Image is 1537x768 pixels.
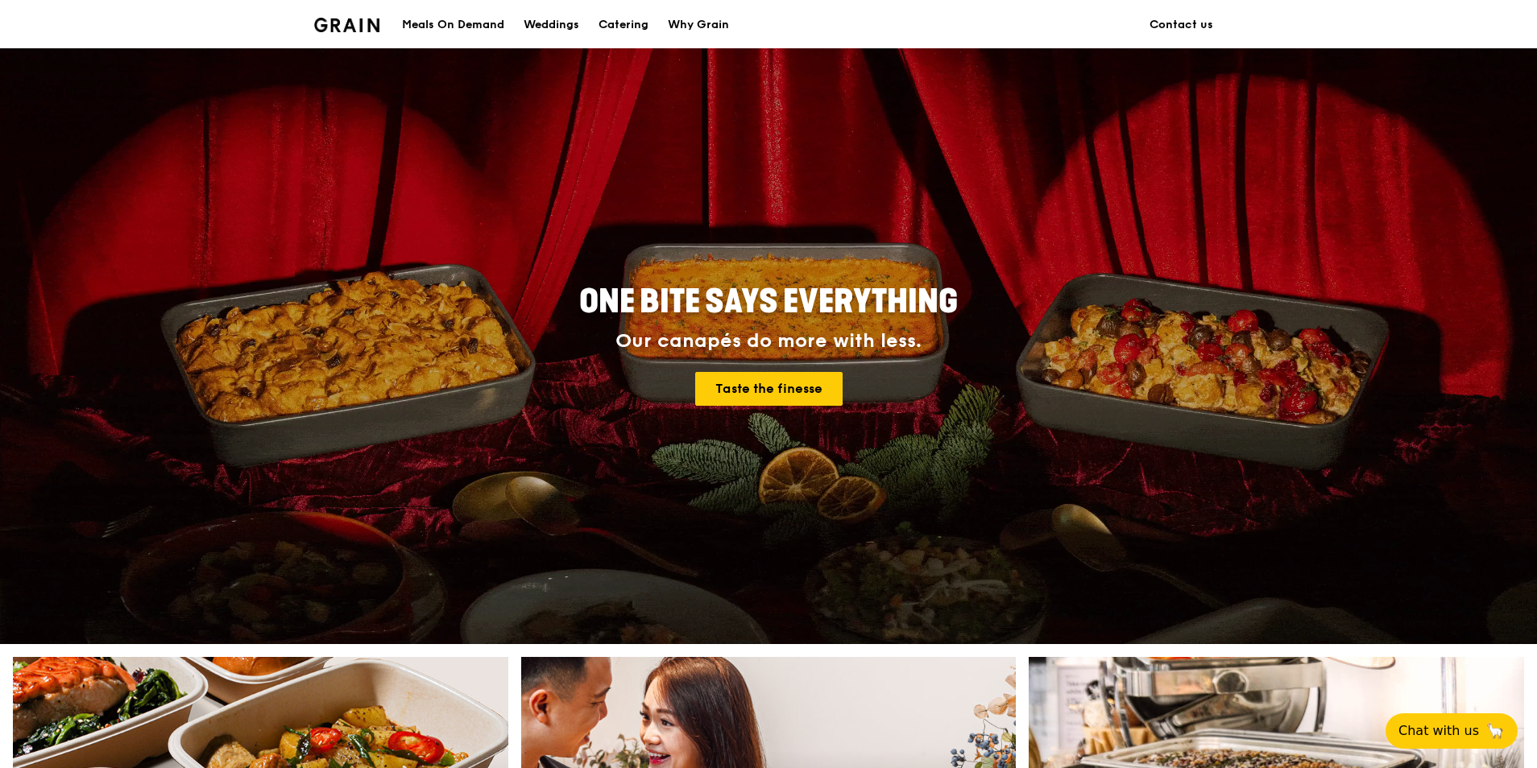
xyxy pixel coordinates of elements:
[1386,713,1518,749] button: Chat with us🦙
[478,330,1058,353] div: Our canapés do more with less.
[658,1,739,49] a: Why Grain
[1398,721,1479,741] span: Chat with us
[1140,1,1223,49] a: Contact us
[314,18,379,32] img: Grain
[579,283,958,321] span: ONE BITE SAYS EVERYTHING
[402,1,504,49] div: Meals On Demand
[1485,721,1505,741] span: 🦙
[668,1,729,49] div: Why Grain
[514,1,589,49] a: Weddings
[599,1,648,49] div: Catering
[589,1,658,49] a: Catering
[524,1,579,49] div: Weddings
[695,372,843,406] a: Taste the finesse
